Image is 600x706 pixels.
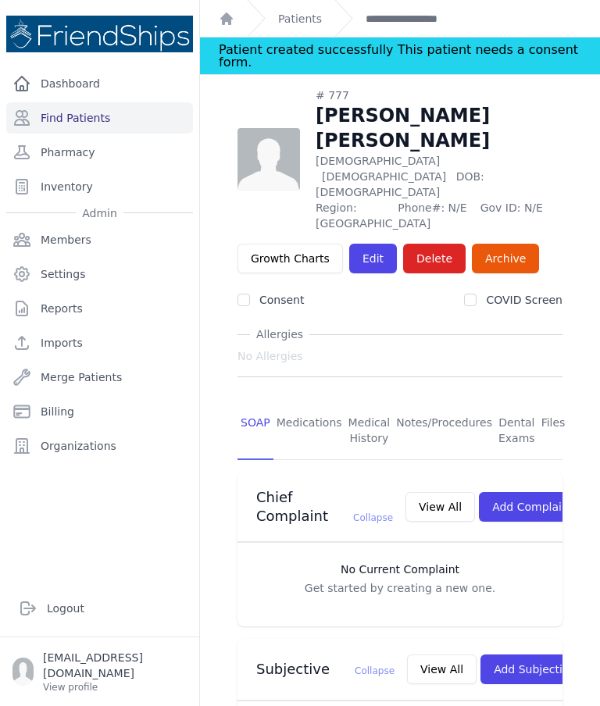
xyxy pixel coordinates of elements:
[403,244,466,273] button: Delete
[6,293,193,324] a: Reports
[237,244,343,273] a: Growth Charts
[6,137,193,168] a: Pharmacy
[278,11,322,27] a: Patients
[538,402,569,460] a: Files
[259,294,304,306] label: Consent
[6,171,193,202] a: Inventory
[6,430,193,462] a: Organizations
[405,492,475,522] button: View All
[316,87,562,103] div: # 777
[398,200,470,231] span: Phone#: N/E
[253,580,547,596] p: Get started by creating a new one.
[256,488,393,526] h3: Chief Complaint
[345,402,394,460] a: Medical History
[407,654,477,684] button: View All
[237,402,273,460] a: SOAP
[486,294,562,306] label: COVID Screen
[12,650,187,694] a: [EMAIL_ADDRESS][DOMAIN_NAME] View profile
[355,665,395,676] span: Collapse
[250,326,309,342] span: Allergies
[349,244,397,273] a: Edit
[316,153,562,200] p: [DEMOGRAPHIC_DATA]
[237,128,300,191] img: person-242608b1a05df3501eefc295dc1bc67a.jpg
[12,593,187,624] a: Logout
[353,512,393,523] span: Collapse
[76,205,123,221] span: Admin
[393,402,495,460] a: Notes/Procedures
[6,68,193,99] a: Dashboard
[322,170,446,183] span: [DEMOGRAPHIC_DATA]
[479,492,586,522] button: Add Complaint
[237,348,303,364] span: No Allergies
[6,327,193,358] a: Imports
[316,103,562,153] h1: [PERSON_NAME] [PERSON_NAME]
[316,200,388,231] span: Region: [GEOGRAPHIC_DATA]
[237,402,562,460] nav: Tabs
[480,654,589,684] button: Add Subjective
[495,402,538,460] a: Dental Exams
[256,660,395,679] h3: Subjective
[6,102,193,134] a: Find Patients
[253,562,547,577] h3: No Current Complaint
[6,396,193,427] a: Billing
[6,224,193,255] a: Members
[200,37,600,75] div: Notification
[43,650,187,681] p: [EMAIL_ADDRESS][DOMAIN_NAME]
[472,244,539,273] a: Archive
[219,37,581,74] div: Patient created successfully This patient needs a consent form.
[273,402,345,460] a: Medications
[43,681,187,694] p: View profile
[6,16,193,52] img: Medical Missions EMR
[6,259,193,290] a: Settings
[6,362,193,393] a: Merge Patients
[480,200,562,231] span: Gov ID: N/E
